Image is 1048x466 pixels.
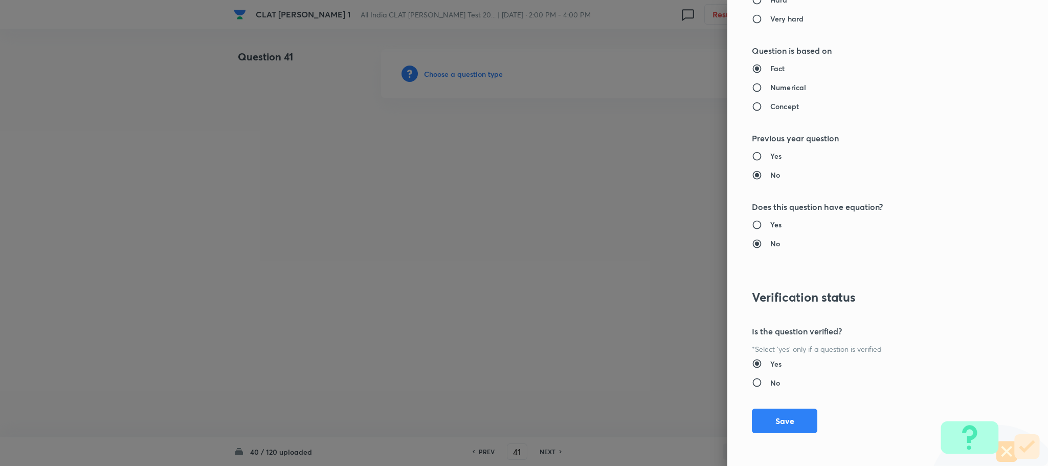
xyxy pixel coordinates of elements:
h5: Is the question verified? [752,325,989,337]
h6: No [770,238,780,249]
h6: Yes [770,358,782,369]
h5: Does this question have equation? [752,201,989,213]
h6: Numerical [770,82,806,93]
h6: Very hard [770,13,804,24]
h6: Fact [770,63,785,74]
h6: No [770,377,780,388]
h6: Concept [770,101,799,112]
h6: Yes [770,219,782,230]
h5: Previous year question [752,132,989,144]
h5: Question is based on [752,45,989,57]
h6: Yes [770,151,782,161]
h3: Verification status [752,290,989,305]
button: Save [752,409,817,433]
h6: No [770,170,780,180]
p: *Select 'yes' only if a question is verified [752,344,989,354]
